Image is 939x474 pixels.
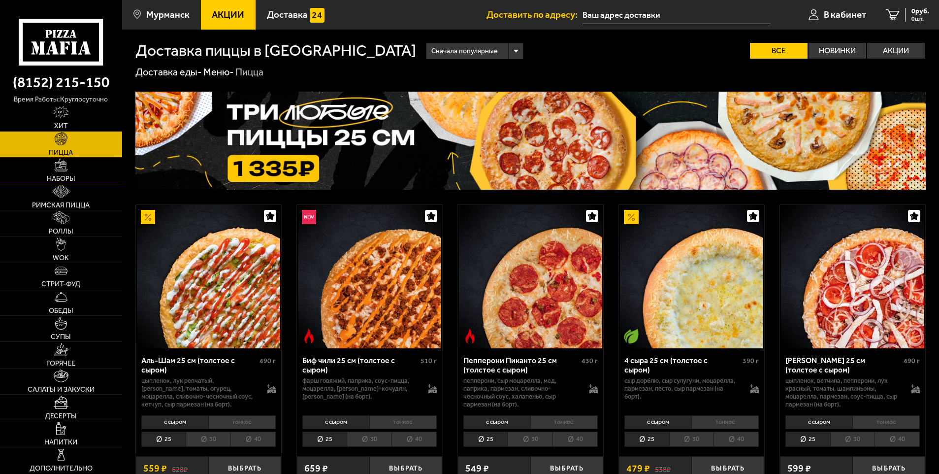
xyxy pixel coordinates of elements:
span: Стрит-фуд [41,281,80,288]
li: 25 [785,432,830,447]
a: НовинкаОстрое блюдоБиф чили 25 см (толстое с сыром) [297,205,442,348]
span: Наборы [47,175,75,182]
li: 40 [874,432,920,447]
span: 510 г [421,357,437,365]
img: 15daf4d41897b9f0e9f617042186c801.svg [310,8,324,23]
span: WOK [53,255,69,262]
span: Акции [212,10,244,19]
input: Ваш адрес доставки [583,6,770,24]
div: Пицца [235,66,263,79]
span: Обеды [49,307,73,314]
li: 40 [713,432,759,447]
img: Акционный [624,210,639,225]
img: Акционный [141,210,156,225]
li: тонкое [530,415,598,429]
img: 4 сыра 25 см (толстое с сыром) [620,205,763,348]
li: 30 [186,432,230,447]
p: фарш говяжий, паприка, соус-пицца, моцарелла, [PERSON_NAME]-кочудян, [PERSON_NAME] (на борт). [302,377,419,401]
li: 40 [391,432,437,447]
span: Десерты [45,413,77,420]
a: Доставка еды- [135,66,202,78]
span: Пицца [49,149,73,156]
span: Дополнительно [30,465,93,472]
span: Напитки [44,439,77,446]
span: Хит [54,123,68,130]
div: Пепперони Пиканто 25 см (толстое с сыром) [463,356,579,374]
img: Биф чили 25 см (толстое с сыром) [298,205,441,348]
li: с сыром [302,415,369,429]
img: Острое блюдо [302,329,317,343]
li: с сыром [785,415,852,429]
img: Петровская 25 см (толстое с сыром) [781,205,924,348]
li: тонкое [852,415,920,429]
span: 490 г [904,357,920,365]
a: Меню- [203,66,234,78]
li: тонкое [369,415,437,429]
span: 430 г [582,357,598,365]
span: Римская пицца [32,202,90,209]
img: Пепперони Пиканто 25 см (толстое с сыром) [459,205,602,348]
li: 25 [141,432,186,447]
li: 25 [624,432,669,447]
span: Супы [51,334,71,340]
span: В кабинет [824,10,866,19]
h1: Доставка пиццы в [GEOGRAPHIC_DATA] [135,43,416,59]
span: Доставка [267,10,308,19]
img: Аль-Шам 25 см (толстое с сыром) [137,205,280,348]
p: цыпленок, лук репчатый, [PERSON_NAME], томаты, огурец, моцарелла, сливочно-чесночный соус, кетчуп... [141,377,258,408]
a: АкционныйВегетарианское блюдо4 сыра 25 см (толстое с сыром) [619,205,764,348]
label: Акции [867,43,925,59]
img: Новинка [302,210,317,225]
p: пепперони, сыр Моцарелла, мед, паприка, пармезан, сливочно-чесночный соус, халапеньо, сыр пармеза... [463,377,580,408]
a: АкционныйАль-Шам 25 см (толстое с сыром) [136,205,281,348]
span: Горячее [46,360,75,367]
li: 40 [230,432,276,447]
li: с сыром [141,415,208,429]
a: Петровская 25 см (толстое с сыром) [780,205,925,348]
li: с сыром [463,415,530,429]
div: Аль-Шам 25 см (толстое с сыром) [141,356,257,374]
li: тонкое [208,415,276,429]
li: 25 [302,432,347,447]
div: Биф чили 25 см (толстое с сыром) [302,356,418,374]
label: Все [750,43,808,59]
span: Мурманск [146,10,190,19]
span: Сначала популярные [431,42,497,61]
span: 479 ₽ [626,464,650,474]
span: 0 руб. [911,8,929,15]
span: 490 г [259,357,276,365]
span: Роллы [49,228,73,235]
img: Вегетарианское блюдо [624,329,639,343]
li: 30 [347,432,391,447]
span: 0 шт. [911,16,929,22]
span: 559 ₽ [143,464,167,474]
p: цыпленок, ветчина, пепперони, лук красный, томаты, шампиньоны, моцарелла, пармезан, соус-пицца, с... [785,377,902,408]
span: 390 г [743,357,759,365]
li: с сыром [624,415,691,429]
span: 659 ₽ [304,464,328,474]
li: 40 [552,432,598,447]
li: 25 [463,432,508,447]
div: [PERSON_NAME] 25 см (толстое с сыром) [785,356,901,374]
span: 599 ₽ [787,464,811,474]
li: 30 [830,432,875,447]
a: Острое блюдоПепперони Пиканто 25 см (толстое с сыром) [458,205,603,348]
p: сыр дорблю, сыр сулугуни, моцарелла, пармезан, песто, сыр пармезан (на борт). [624,377,741,401]
li: 30 [669,432,714,447]
label: Новинки [809,43,866,59]
li: тонкое [691,415,759,429]
s: 628 ₽ [172,464,188,474]
li: 30 [508,432,552,447]
s: 538 ₽ [655,464,671,474]
img: Острое блюдо [463,329,478,343]
span: 549 ₽ [465,464,489,474]
span: Салаты и закуски [28,386,95,393]
div: 4 сыра 25 см (толстое с сыром) [624,356,740,374]
span: Доставить по адресу: [486,10,583,19]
